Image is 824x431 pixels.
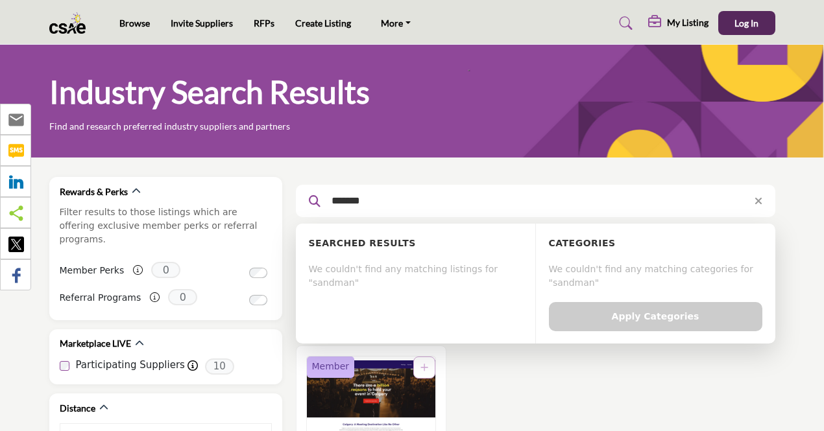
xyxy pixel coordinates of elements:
span: Log In [734,17,758,29]
a: RFPs [254,17,274,29]
img: Site Logo [49,12,93,34]
button: Log In [718,11,775,35]
p: Filter results to those listings which are offering exclusive member perks or referral programs. [60,205,272,246]
input: Switch to Member Perks [249,268,267,278]
h2: Marketplace LIVE [60,337,131,350]
h1: Industry Search Results [49,72,370,112]
a: More [372,14,420,32]
h5: My Listing [667,17,709,29]
p: Find and research preferred industry suppliers and partners [49,120,290,133]
span: 0 [168,289,197,305]
a: Create Listing [295,17,351,29]
input: Switch to Referral Programs [249,295,267,305]
a: Add To List [420,362,428,373]
label: Participating Suppliers [76,358,185,373]
a: Invite Suppliers [171,17,233,29]
span: 10 [205,358,234,375]
span: 0 [151,262,180,278]
div: Categories [549,237,762,250]
div: We couldn't find any matching listings for "sandman" [309,260,522,292]
button: Apply Categories [549,302,762,331]
h2: Rewards & Perks [60,185,128,198]
input: Participating Suppliers checkbox [60,361,69,371]
label: Referral Programs [60,286,141,309]
label: Member Perks [60,259,125,282]
div: We couldn't find any matching categories for "sandman" [549,260,762,292]
h2: Distance [60,402,95,415]
div: Searched Results [309,237,522,250]
a: Search [607,13,641,34]
div: My Listing [648,16,709,31]
span: Member [312,360,350,373]
a: Browse [119,17,150,29]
